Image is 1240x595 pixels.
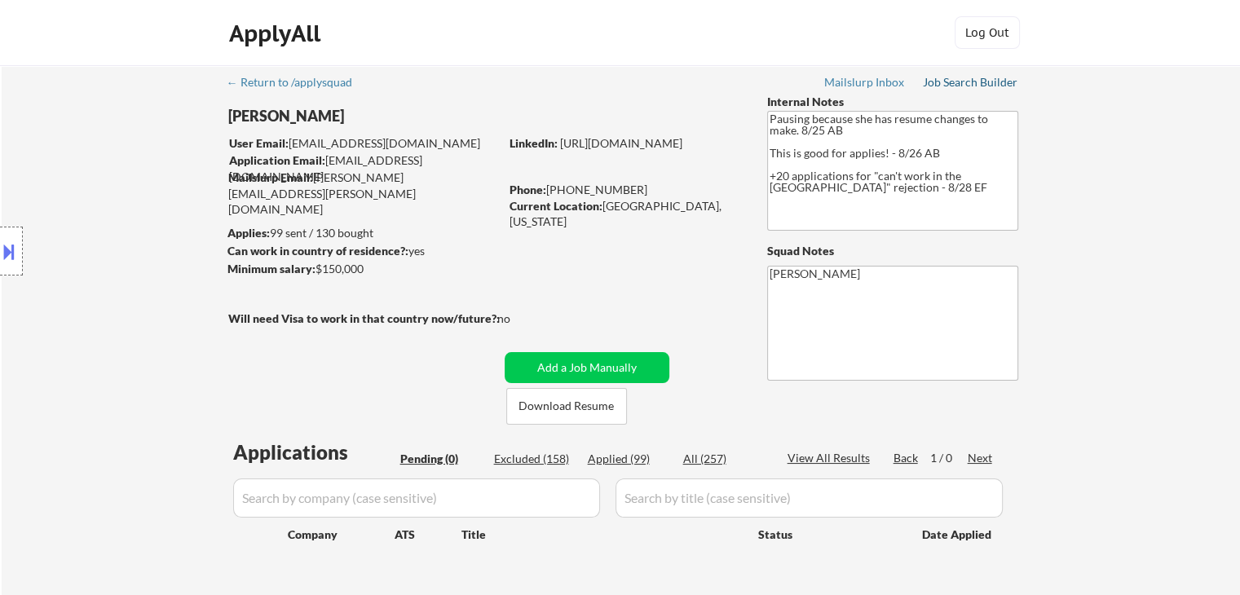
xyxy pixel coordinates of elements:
[229,20,325,47] div: ApplyAll
[506,388,627,425] button: Download Resume
[683,451,765,467] div: All (257)
[510,199,602,213] strong: Current Location:
[494,451,576,467] div: Excluded (158)
[227,261,499,277] div: $150,000
[923,76,1018,92] a: Job Search Builder
[228,170,499,218] div: [PERSON_NAME][EMAIL_ADDRESS][PERSON_NAME][DOMAIN_NAME]
[824,77,906,88] div: Mailslurp Inbox
[588,451,669,467] div: Applied (99)
[767,243,1018,259] div: Squad Notes
[968,450,994,466] div: Next
[510,182,740,198] div: [PHONE_NUMBER]
[930,450,968,466] div: 1 / 0
[229,135,499,152] div: [EMAIL_ADDRESS][DOMAIN_NAME]
[616,478,1003,518] input: Search by title (case sensitive)
[510,136,558,150] strong: LinkedIn:
[758,519,898,549] div: Status
[824,76,906,92] a: Mailslurp Inbox
[923,77,1018,88] div: Job Search Builder
[228,311,500,325] strong: Will need Visa to work in that country now/future?:
[922,527,994,543] div: Date Applied
[788,450,875,466] div: View All Results
[510,198,740,230] div: [GEOGRAPHIC_DATA], [US_STATE]
[505,352,669,383] button: Add a Job Manually
[461,527,743,543] div: Title
[400,451,482,467] div: Pending (0)
[229,152,499,184] div: [EMAIL_ADDRESS][DOMAIN_NAME]
[767,94,1018,110] div: Internal Notes
[510,183,546,196] strong: Phone:
[233,478,600,518] input: Search by company (case sensitive)
[288,527,395,543] div: Company
[227,77,368,88] div: ← Return to /applysquad
[395,527,461,543] div: ATS
[233,443,395,462] div: Applications
[227,225,499,241] div: 99 sent / 130 bought
[497,311,544,327] div: no
[955,16,1020,49] button: Log Out
[227,244,408,258] strong: Can work in country of residence?:
[227,76,368,92] a: ← Return to /applysquad
[894,450,920,466] div: Back
[228,106,563,126] div: [PERSON_NAME]
[227,243,494,259] div: yes
[560,136,682,150] a: [URL][DOMAIN_NAME]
